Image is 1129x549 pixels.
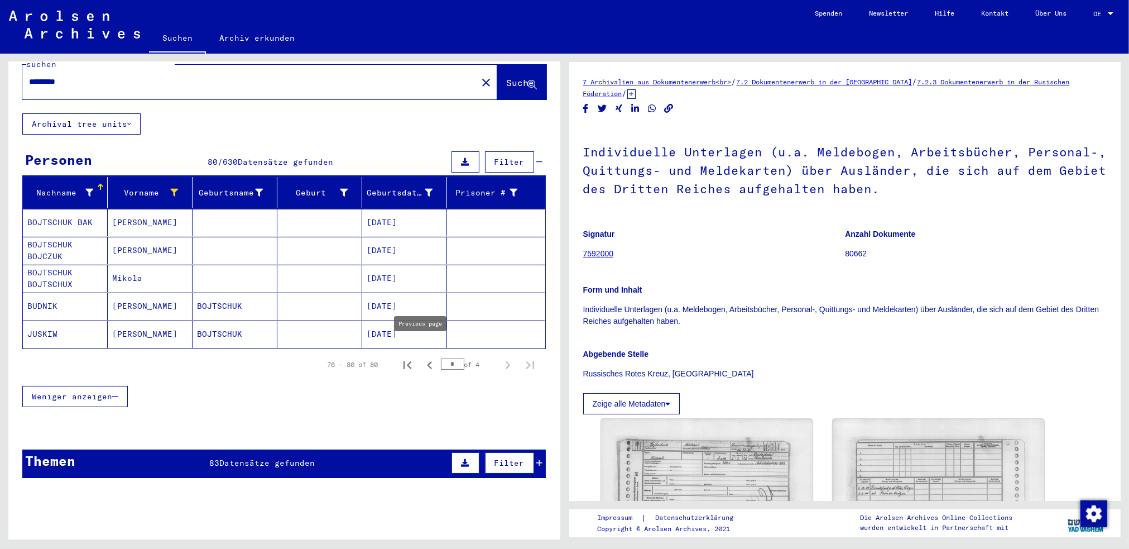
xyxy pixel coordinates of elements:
mat-cell: [DATE] [362,237,447,264]
button: Previous page [419,354,441,376]
p: Russisches Rotes Kreuz, [GEOGRAPHIC_DATA] [583,368,1107,380]
mat-cell: [DATE] [362,265,447,292]
div: Vorname [112,187,178,199]
p: Individuelle Unterlagen (u.a. Meldebogen, Arbeitsbücher, Personal-, Quittungs- und Meldekarten) ü... [583,304,1107,327]
p: Copyright © Arolsen Archives, 2021 [598,524,747,534]
button: Zeige alle Metadaten [583,393,680,414]
a: Archiv erkunden [206,25,308,51]
button: Share on Twitter [597,102,608,116]
a: 7 Archivalien aus Dokumentenerwerb<br> [583,78,732,86]
span: Filter [494,458,525,468]
button: Next page [497,354,519,376]
mat-header-cell: Vorname [108,177,193,208]
mat-header-cell: Geburt‏ [277,177,362,208]
mat-cell: [PERSON_NAME] [108,293,193,320]
button: Weniger anzeigen [22,386,128,407]
button: First page [396,354,419,376]
div: Nachname [27,187,93,199]
a: Impressum [598,512,642,524]
span: DE [1093,10,1106,18]
span: / [218,157,223,167]
div: Vorname [112,184,192,202]
mat-header-cell: Nachname [23,177,108,208]
span: Weniger anzeigen [32,392,112,402]
button: Clear [475,71,497,93]
mat-cell: BOJTSCHUK [193,321,277,348]
a: 7592000 [583,249,614,258]
div: Geburtsdatum [367,187,433,199]
mat-cell: [PERSON_NAME] [108,237,193,264]
button: Share on Xing [613,102,625,116]
div: Prisoner # [451,184,531,202]
p: wurden entwickelt in Partnerschaft mit [860,523,1012,533]
mat-cell: [PERSON_NAME] [108,321,193,348]
b: Anzahl Dokumente [845,230,915,238]
mat-cell: [PERSON_NAME] [108,209,193,236]
div: | [598,512,747,524]
mat-cell: BUDNIK [23,293,108,320]
b: Form und Inhalt [583,285,642,294]
span: / [732,77,737,87]
a: Suchen [149,25,206,54]
mat-cell: JUSKIW [23,321,108,348]
span: Filter [494,157,525,167]
mat-cell: [DATE] [362,209,447,236]
button: Last page [519,354,541,376]
mat-cell: BOJTSCHUK [193,293,277,320]
div: Geburtsdatum [367,184,446,202]
span: Datensätze gefunden [219,458,315,468]
div: Geburtsname [197,187,263,199]
mat-cell: BOJTSCHUK BOJTSCHUX [23,265,108,292]
div: of 4 [441,359,497,370]
div: Geburt‏ [282,184,362,202]
mat-cell: BOJTSCHUK BAK [23,209,108,236]
div: Themen [25,451,75,471]
div: Prisoner # [451,187,517,199]
div: Personen [25,150,92,170]
img: Zustimmung ändern [1080,500,1107,527]
img: yv_logo.png [1065,509,1107,537]
b: Abgebende Stelle [583,350,648,359]
mat-header-cell: Geburtsdatum [362,177,447,208]
span: 83 [209,458,219,468]
a: 7.2 Dokumentenerwerb in der [GEOGRAPHIC_DATA] [737,78,912,86]
mat-cell: [DATE] [362,293,447,320]
button: Share on WhatsApp [646,102,658,116]
button: Archival tree units [22,113,141,135]
div: 76 – 80 of 80 [328,360,378,370]
span: / [912,77,917,87]
mat-cell: [DATE] [362,321,447,348]
mat-icon: close [479,76,493,89]
span: 630 [223,157,238,167]
div: Geburt‏ [282,187,348,199]
button: Copy link [663,102,675,116]
div: Zustimmung ändern [1080,500,1107,527]
h1: Individuelle Unterlagen (u.a. Meldebogen, Arbeitsbücher, Personal-, Quittungs- und Meldekarten) ü... [583,126,1107,212]
p: 80662 [845,248,1107,260]
button: Share on LinkedIn [630,102,641,116]
mat-header-cell: Geburtsname [193,177,277,208]
span: Suche [507,77,535,88]
mat-cell: Mikola [108,265,193,292]
button: Suche [497,65,546,99]
mat-cell: BOJTSCHUK BOJCZUK [23,237,108,264]
button: Filter [485,452,534,474]
button: Share on Facebook [580,102,592,116]
mat-header-cell: Prisoner # [447,177,545,208]
span: Datensätze gefunden [238,157,333,167]
b: Signatur [583,230,615,238]
span: / [622,88,627,98]
span: 80 [208,157,218,167]
img: Arolsen_neg.svg [9,11,140,39]
div: Geburtsname [197,184,277,202]
a: Datenschutzerklärung [647,512,747,524]
div: Nachname [27,184,107,202]
p: Die Arolsen Archives Online-Collections [860,513,1012,523]
button: Filter [485,151,534,173]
